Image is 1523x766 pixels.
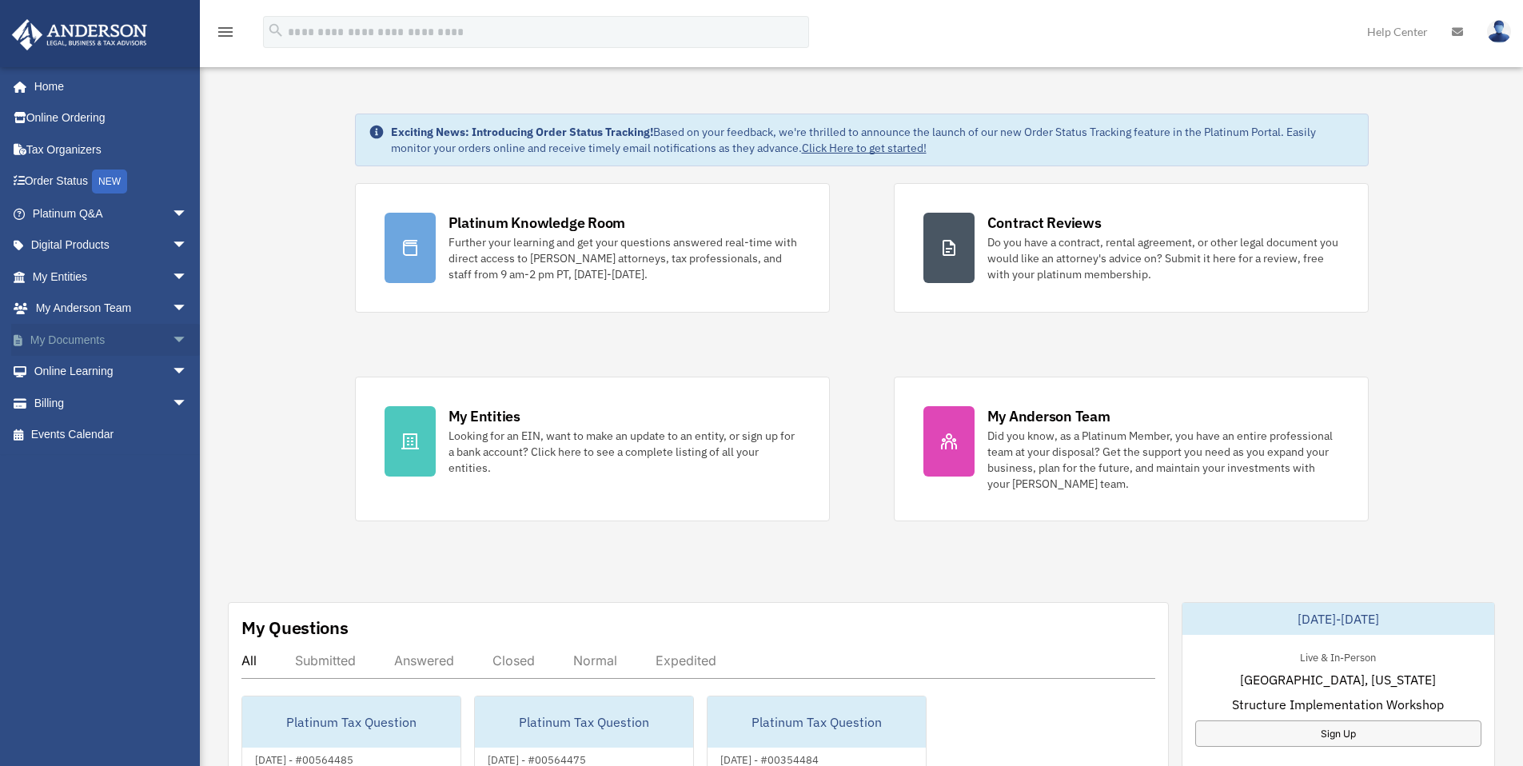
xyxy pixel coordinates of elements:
[216,28,235,42] a: menu
[449,234,800,282] div: Further your learning and get your questions answered real-time with direct access to [PERSON_NAM...
[449,213,626,233] div: Platinum Knowledge Room
[802,141,927,155] a: Click Here to get started!
[11,166,212,198] a: Order StatusNEW
[242,696,460,748] div: Platinum Tax Question
[1287,648,1389,664] div: Live & In-Person
[987,428,1339,492] div: Did you know, as a Platinum Member, you have an entire professional team at your disposal? Get th...
[449,406,520,426] div: My Entities
[11,197,212,229] a: Platinum Q&Aarrow_drop_down
[92,170,127,193] div: NEW
[11,261,212,293] a: My Entitiesarrow_drop_down
[11,419,212,451] a: Events Calendar
[573,652,617,668] div: Normal
[172,293,204,325] span: arrow_drop_down
[172,356,204,389] span: arrow_drop_down
[172,229,204,262] span: arrow_drop_down
[1182,603,1494,635] div: [DATE]-[DATE]
[894,183,1369,313] a: Contract Reviews Do you have a contract, rental agreement, or other legal document you would like...
[172,197,204,230] span: arrow_drop_down
[267,22,285,39] i: search
[1232,695,1444,714] span: Structure Implementation Workshop
[1240,670,1436,689] span: [GEOGRAPHIC_DATA], [US_STATE]
[11,229,212,261] a: Digital Productsarrow_drop_down
[11,134,212,166] a: Tax Organizers
[492,652,535,668] div: Closed
[172,387,204,420] span: arrow_drop_down
[355,183,830,313] a: Platinum Knowledge Room Further your learning and get your questions answered real-time with dire...
[172,324,204,357] span: arrow_drop_down
[295,652,356,668] div: Submitted
[987,406,1110,426] div: My Anderson Team
[708,696,926,748] div: Platinum Tax Question
[241,616,349,640] div: My Questions
[987,234,1339,282] div: Do you have a contract, rental agreement, or other legal document you would like an attorney's ad...
[1195,720,1481,747] a: Sign Up
[394,652,454,668] div: Answered
[11,102,212,134] a: Online Ordering
[391,125,653,139] strong: Exciting News: Introducing Order Status Tracking!
[391,124,1355,156] div: Based on your feedback, we're thrilled to announce the launch of our new Order Status Tracking fe...
[7,19,152,50] img: Anderson Advisors Platinum Portal
[656,652,716,668] div: Expedited
[11,293,212,325] a: My Anderson Teamarrow_drop_down
[11,324,212,356] a: My Documentsarrow_drop_down
[475,696,693,748] div: Platinum Tax Question
[11,70,204,102] a: Home
[11,356,212,388] a: Online Learningarrow_drop_down
[216,22,235,42] i: menu
[1487,20,1511,43] img: User Pic
[987,213,1102,233] div: Contract Reviews
[355,377,830,521] a: My Entities Looking for an EIN, want to make an update to an entity, or sign up for a bank accoun...
[449,428,800,476] div: Looking for an EIN, want to make an update to an entity, or sign up for a bank account? Click her...
[894,377,1369,521] a: My Anderson Team Did you know, as a Platinum Member, you have an entire professional team at your...
[172,261,204,293] span: arrow_drop_down
[241,652,257,668] div: All
[11,387,212,419] a: Billingarrow_drop_down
